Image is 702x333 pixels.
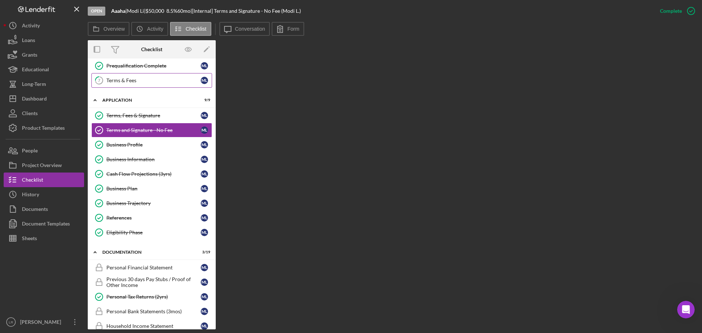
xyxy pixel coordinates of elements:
[35,4,83,9] h1: [PERSON_NAME]
[201,279,208,286] div: M L
[26,64,140,130] div: she is still getting the same error message: Unfortunately, it's the same error message "Expired ...
[272,22,304,36] button: Form
[91,260,212,275] a: Personal Financial StatementML
[4,48,84,62] button: Grants
[660,4,682,18] div: Complete
[23,234,29,239] button: Gif picker
[6,48,140,64] div: Lisbel says…
[177,8,190,14] div: 60 mo
[4,62,84,77] button: Educational
[4,315,84,329] button: LR[PERSON_NAME]
[201,293,208,300] div: M L
[4,121,84,135] button: Product Templates
[125,231,137,242] button: Send a message…
[22,91,47,108] div: Dashboard
[98,78,101,83] tspan: 7
[4,18,84,33] button: Activity
[653,4,698,18] button: Complete
[106,63,201,69] div: Prequalification Complete
[22,106,38,122] div: Clients
[22,143,38,160] div: People
[219,22,270,36] button: Conversation
[102,98,192,102] div: Application
[4,143,84,158] button: People
[106,294,201,300] div: Personal Tax Returns (2yrs)
[131,22,168,36] button: Activity
[35,9,73,16] p: Active 45m ago
[201,62,208,69] div: M L
[5,3,19,17] button: go back
[106,276,201,288] div: Previous 30 days Pay Stubs / Proof of Other Income
[4,33,84,48] button: Loans
[106,265,201,270] div: Personal Financial Statement
[21,4,33,16] img: Profile image for Christina
[201,308,208,315] div: M L
[12,151,114,245] div: Thank you for the details. I will have to submit a ticket to our Formstack, a third party system ...
[147,26,163,32] label: Activity
[9,320,13,324] text: LR
[186,26,207,32] label: Checklist
[201,112,208,119] div: M L
[22,158,62,174] div: Project Overview
[22,187,39,204] div: History
[91,304,212,319] a: Personal Bank Statements (3mos)ML
[91,290,212,304] a: Personal Tax Returns (2yrs)ML
[166,8,177,14] div: 8.5 %
[106,156,201,162] div: Business Information
[103,26,125,32] label: Overview
[197,98,210,102] div: 9 / 9
[91,123,212,137] a: Terms and Signature - No FeeML
[32,21,135,43] div: that didnt work. Is there a way to delete that task from the checklist and add a new one?
[106,77,201,83] div: Terms & Fees
[22,231,37,247] div: Sheets
[4,231,84,246] a: Sheets
[4,77,84,91] button: Long-Term
[127,8,146,14] div: Modi Li |
[91,73,212,88] a: 7Terms & FeesML
[677,301,695,318] iframe: Intercom live chat
[6,17,140,48] div: Lisbel says…
[128,3,141,16] div: Close
[111,8,127,14] div: |
[235,26,265,32] label: Conversation
[35,234,41,239] button: Upload attachment
[170,22,211,36] button: Checklist
[111,8,125,14] b: Aaaha
[201,77,208,84] div: M L
[201,185,208,192] div: M L
[11,234,17,239] button: Emoji picker
[197,250,210,254] div: 3 / 19
[106,309,201,314] div: Personal Bank Statements (3mos)
[114,3,128,17] button: Home
[35,52,135,59] div: I tried to do it but it didn't allow me to.
[46,234,52,239] button: Start recording
[106,215,201,221] div: References
[29,48,140,64] div: I tried to do it but it didn't allow me to.
[4,187,84,202] a: History
[4,158,84,173] button: Project Overview
[4,91,84,106] button: Dashboard
[22,18,40,35] div: Activity
[141,46,162,52] div: Checklist
[12,141,114,148] div: Hi [PERSON_NAME],
[22,173,43,189] div: Checklist
[6,136,120,260] div: Hi [PERSON_NAME],Thank you for the details. I will have to submit a ticket to our Formstack, a th...
[88,7,105,16] div: Open
[18,315,66,331] div: [PERSON_NAME]
[4,216,84,231] button: Document Templates
[22,202,48,218] div: Documents
[6,136,140,273] div: Christina says…
[4,106,84,121] button: Clients
[22,48,37,64] div: Grants
[106,323,201,329] div: Household Income Statement
[26,17,140,47] div: that didnt work. Is there a way to delete that task from the checklist and add a new one?
[4,173,84,187] a: Checklist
